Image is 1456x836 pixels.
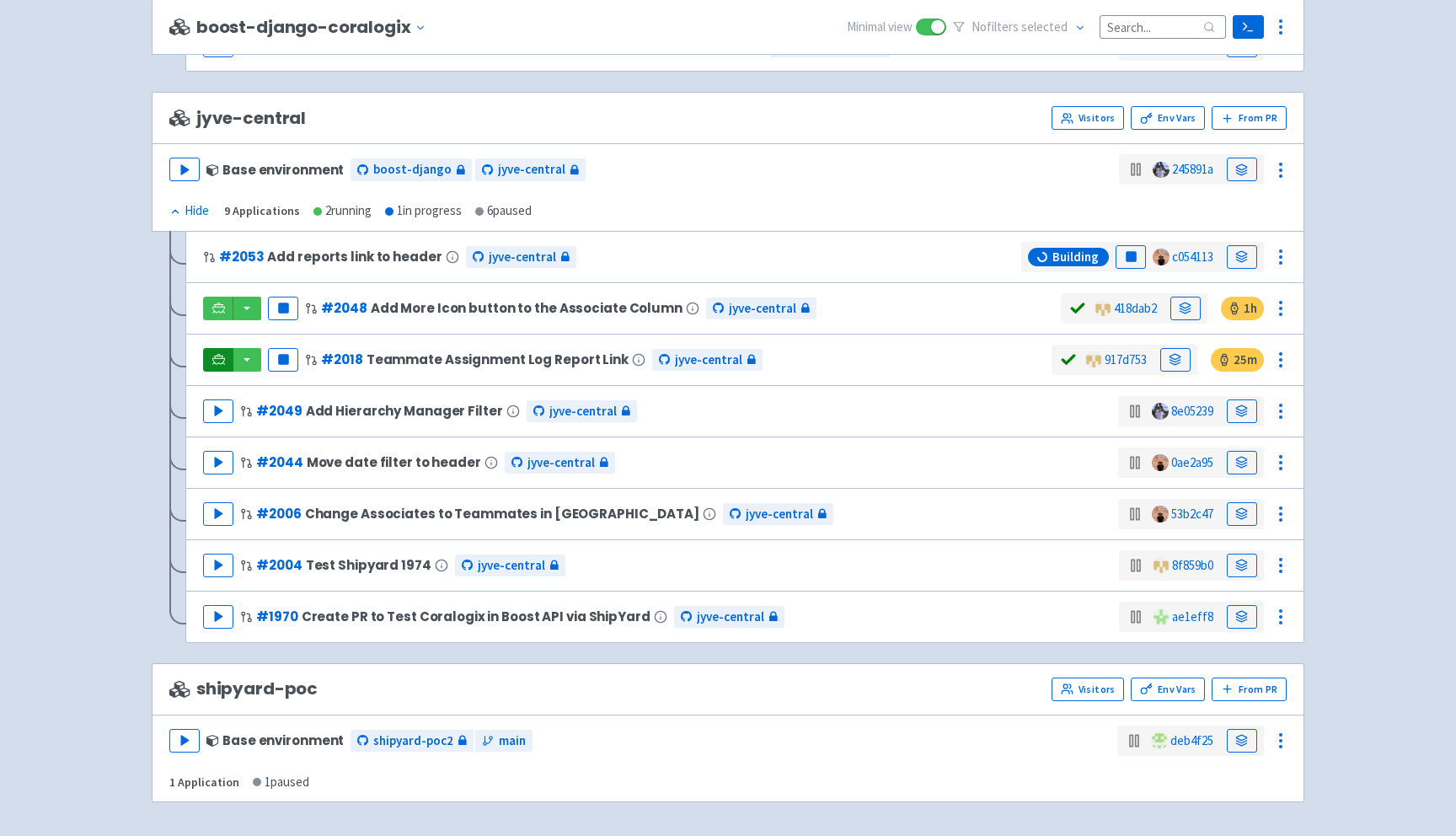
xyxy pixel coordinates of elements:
[169,679,318,699] span: shipyard-poc
[1052,106,1124,130] a: Visitors
[371,301,682,315] span: Add More Icon button to the Associate Column
[1171,506,1213,522] a: 53b2c47
[219,248,264,265] a: #2053
[305,506,699,521] span: Change Associates to Teammates in [GEOGRAPHIC_DATA]
[385,201,462,221] div: 1 in progress
[706,297,816,320] a: jyve-central
[256,608,297,625] a: #1970
[253,773,309,792] div: 1 paused
[256,556,302,574] a: #2004
[268,348,298,372] button: Pause
[256,402,302,420] a: #2049
[1171,454,1213,470] a: 0ae2a95
[256,505,301,522] a: #2006
[1114,300,1157,316] a: 418dab2
[1212,678,1287,701] button: From PR
[1172,161,1213,177] a: 245891a
[505,452,615,474] a: jyve-central
[313,201,372,221] div: 2 running
[475,730,533,753] a: main
[1052,249,1099,265] span: Building
[169,109,306,128] span: jyve-central
[203,554,233,577] button: Play
[1172,608,1213,624] a: ae1eff8
[169,201,211,221] button: Hide
[1221,297,1264,320] span: 1 h
[373,731,453,751] span: shipyard-poc2
[169,201,209,221] div: Hide
[1052,678,1124,701] a: Visitors
[169,158,200,181] button: Play
[203,605,233,629] button: Play
[652,349,763,372] a: jyve-central
[203,399,233,423] button: Play
[1171,403,1213,419] a: 8e05239
[1170,732,1213,748] a: deb4f25
[373,160,452,180] span: boost-django
[351,158,472,181] a: boost-django
[206,163,344,177] div: Base environment
[549,402,617,421] span: jyve-central
[203,451,233,474] button: Play
[489,248,556,267] span: jyve-central
[169,773,239,792] div: 1 Application
[1131,106,1205,130] a: Env Vars
[697,608,764,627] span: jyve-central
[224,201,300,221] div: 9 Applications
[307,455,481,469] span: Move date filter to header
[268,297,298,320] button: Pause
[466,246,576,269] a: jyve-central
[455,555,565,577] a: jyve-central
[1172,557,1213,573] a: 8f859b0
[527,453,595,473] span: jyve-central
[256,453,302,471] a: #2044
[972,18,1068,37] span: No filter s
[306,404,503,418] span: Add Hierarchy Manager Filter
[1212,106,1287,130] button: From PR
[351,730,474,753] a: shipyard-poc2
[674,606,784,629] a: jyve-central
[321,351,362,368] a: #2018
[1021,19,1068,35] span: selected
[475,158,586,181] a: jyve-central
[1116,245,1146,269] button: Pause
[746,505,813,524] span: jyve-central
[498,160,565,180] span: jyve-central
[1131,678,1205,701] a: Env Vars
[723,503,833,526] a: jyve-central
[306,558,431,572] span: Test Shipyard 1974
[847,18,913,37] span: Minimal view
[1233,15,1264,39] a: Terminal
[367,352,629,367] span: Teammate Assignment Log Report Link
[321,299,367,317] a: #2048
[499,731,526,751] span: main
[1172,249,1213,265] a: c054113
[203,502,233,526] button: Play
[478,556,545,576] span: jyve-central
[729,299,796,319] span: jyve-central
[1100,15,1226,38] input: Search...
[169,729,200,753] button: Play
[527,400,637,423] a: jyve-central
[1105,351,1147,367] a: 917d753
[267,249,442,264] span: Add reports link to header
[1211,348,1264,372] span: 25 m
[675,351,742,370] span: jyve-central
[206,733,344,748] div: Base environment
[196,18,433,37] button: boost-django-coralogix
[475,201,532,221] div: 6 paused
[302,609,650,624] span: Create PR to Test Coralogix in Boost API via ShipYard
